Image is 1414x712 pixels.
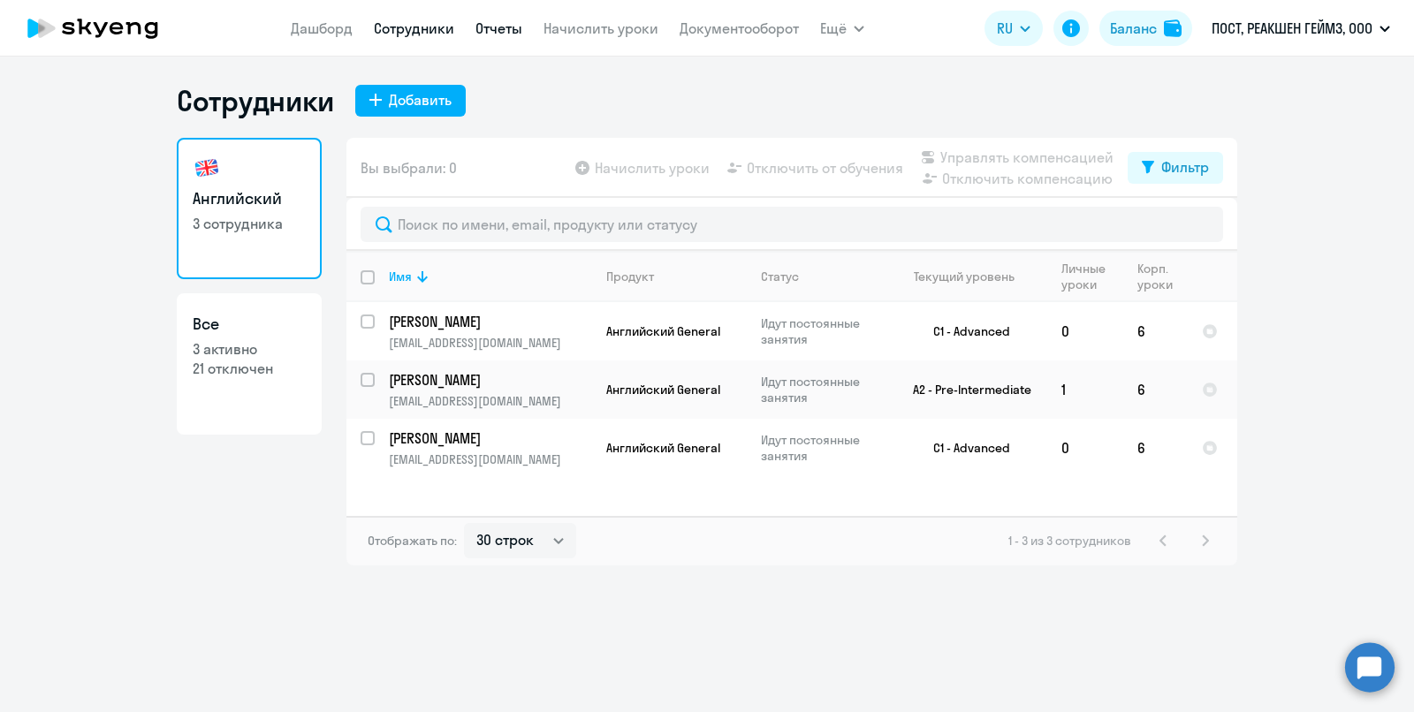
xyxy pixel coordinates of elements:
[1203,7,1399,49] button: ПОСТ, РЕАКШЕН ГЕЙМЗ, ООО
[389,451,591,467] p: [EMAIL_ADDRESS][DOMAIN_NAME]
[389,393,591,409] p: [EMAIL_ADDRESS][DOMAIN_NAME]
[193,214,306,233] p: 3 сотрудника
[606,382,720,398] span: Английский General
[389,269,591,284] div: Имя
[680,19,799,37] a: Документооборот
[883,302,1047,360] td: C1 - Advanced
[761,432,882,464] p: Идут постоянные занятия
[997,18,1013,39] span: RU
[177,138,322,279] a: Английский3 сотрудника
[1047,360,1123,419] td: 1
[1047,419,1123,477] td: 0
[1047,302,1123,360] td: 0
[820,11,864,46] button: Ещё
[761,269,882,284] div: Статус
[389,428,589,448] p: [PERSON_NAME]
[291,19,353,37] a: Дашборд
[1137,261,1187,292] div: Корп. уроки
[361,207,1223,242] input: Поиск по имени, email, продукту или статусу
[177,293,322,435] a: Все3 активно21 отключен
[820,18,847,39] span: Ещё
[984,11,1043,46] button: RU
[389,312,589,331] p: [PERSON_NAME]
[389,335,591,351] p: [EMAIL_ADDRESS][DOMAIN_NAME]
[374,19,454,37] a: Сотрудники
[389,89,452,110] div: Добавить
[355,85,466,117] button: Добавить
[606,440,720,456] span: Английский General
[1099,11,1192,46] button: Балансbalance
[1128,152,1223,184] button: Фильтр
[475,19,522,37] a: Отчеты
[761,374,882,405] p: Идут постоянные занятия
[1123,419,1188,477] td: 6
[606,323,720,339] span: Английский General
[544,19,658,37] a: Начислить уроки
[389,428,591,448] a: [PERSON_NAME]
[389,370,589,390] p: [PERSON_NAME]
[193,339,306,359] p: 3 активно
[761,269,799,284] div: Статус
[883,419,1047,477] td: C1 - Advanced
[1008,533,1131,549] span: 1 - 3 из 3 сотрудников
[1137,261,1175,292] div: Корп. уроки
[606,269,654,284] div: Продукт
[193,313,306,336] h3: Все
[193,187,306,210] h3: Английский
[1161,156,1209,178] div: Фильтр
[1061,261,1122,292] div: Личные уроки
[883,360,1047,419] td: A2 - Pre-Intermediate
[193,154,221,182] img: english
[368,533,457,549] span: Отображать по:
[389,312,591,331] a: [PERSON_NAME]
[1110,18,1157,39] div: Баланс
[361,157,457,178] span: Вы выбрали: 0
[1123,360,1188,419] td: 6
[389,269,412,284] div: Имя
[389,370,591,390] a: [PERSON_NAME]
[193,359,306,378] p: 21 отключен
[177,83,334,118] h1: Сотрудники
[1123,302,1188,360] td: 6
[914,269,1015,284] div: Текущий уровень
[606,269,746,284] div: Продукт
[1212,18,1372,39] p: ПОСТ, РЕАКШЕН ГЕЙМЗ, ООО
[1164,19,1182,37] img: balance
[761,315,882,347] p: Идут постоянные занятия
[897,269,1046,284] div: Текущий уровень
[1061,261,1111,292] div: Личные уроки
